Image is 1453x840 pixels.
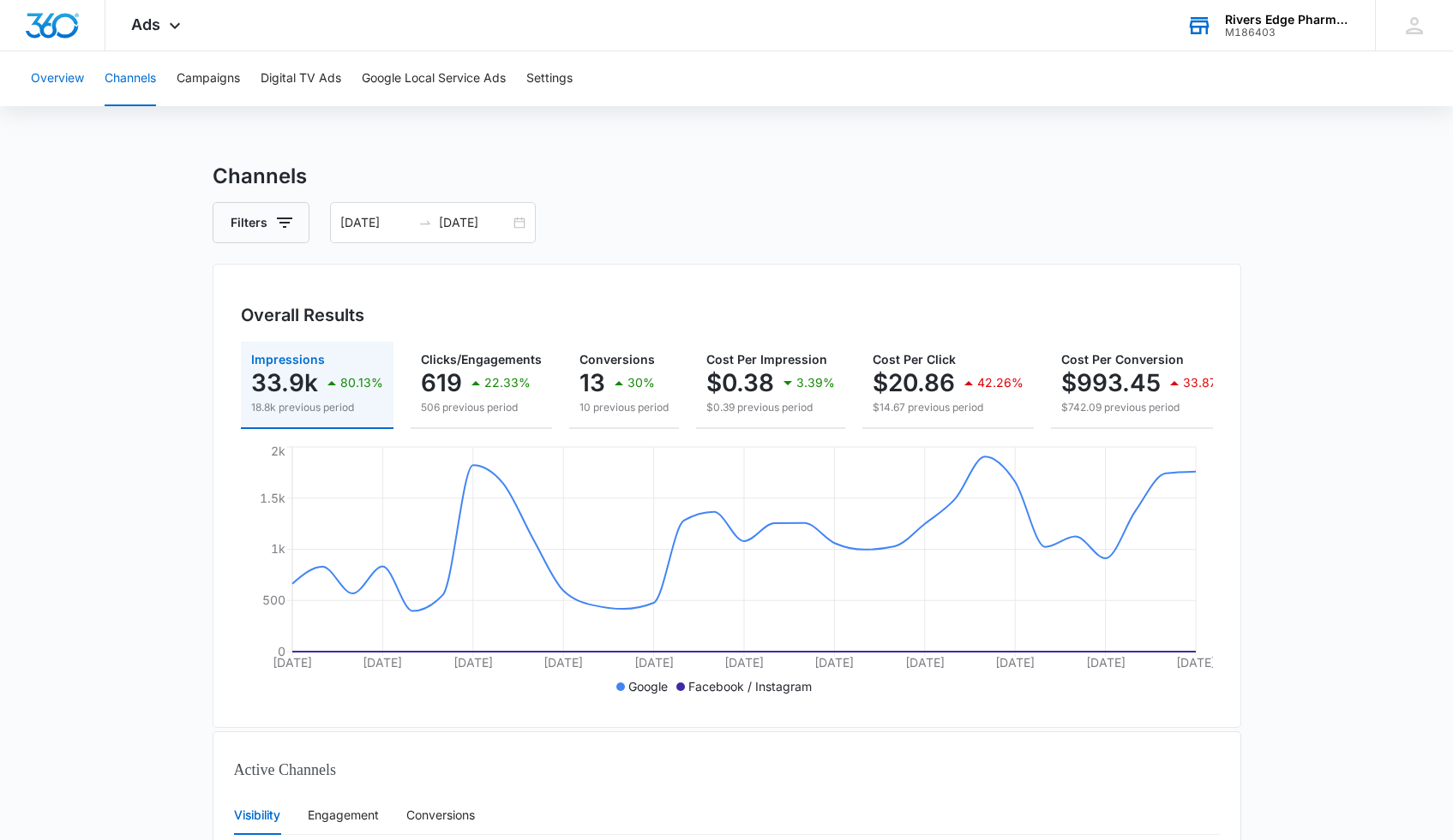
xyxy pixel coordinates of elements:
[1225,13,1350,27] div: account name
[105,51,156,106] button: Channels
[421,352,542,366] span: Clicks/Engagements
[579,369,605,396] p: 13
[1225,27,1350,39] div: account id
[706,352,827,366] span: Cost Per Impression
[340,377,383,389] p: 80.13%
[688,677,812,695] p: Facebook / Instagram
[251,369,318,396] p: 33.9k
[706,400,835,415] p: $0.39 previous period
[241,302,364,328] h3: Overall Results
[873,352,956,366] span: Cost Per Click
[904,655,944,670] tspan: [DATE]
[526,51,573,106] button: Settings
[627,377,655,389] p: 30%
[418,216,432,229] span: swap-right
[579,400,669,415] p: 10 previous period
[131,15,160,33] span: Ads
[260,491,285,505] tspan: 1.5k
[234,806,280,825] div: Visibility
[362,51,506,106] button: Google Local Service Ads
[363,655,402,670] tspan: [DATE]
[261,51,341,106] button: Digital TV Ads
[1061,352,1184,366] span: Cost Per Conversion
[995,655,1035,670] tspan: [DATE]
[278,644,285,658] tspan: 0
[796,377,835,389] p: 3.39%
[1061,400,1228,415] p: $742.09 previous period
[31,51,84,106] button: Overview
[421,369,462,396] p: 619
[308,806,379,825] div: Engagement
[177,51,240,106] button: Campaigns
[273,655,312,670] tspan: [DATE]
[724,655,764,670] tspan: [DATE]
[406,806,475,825] div: Conversions
[633,655,673,670] tspan: [DATE]
[873,369,955,396] p: $20.86
[251,400,383,415] p: 18.8k previous period
[579,352,655,366] span: Conversions
[1176,655,1216,670] tspan: [DATE]
[453,655,492,670] tspan: [DATE]
[439,213,510,232] input: End date
[262,593,285,607] tspan: 500
[706,369,774,396] p: $0.38
[1183,377,1228,389] p: 33.87%
[1085,655,1125,670] tspan: [DATE]
[418,216,432,229] span: to
[873,400,1024,415] p: $14.67 previous period
[628,677,668,695] p: Google
[271,541,285,556] tspan: 1k
[543,655,583,670] tspan: [DATE]
[251,352,325,366] span: Impressions
[234,744,1220,795] div: Active Channels
[814,655,854,670] tspan: [DATE]
[484,377,531,389] p: 22.33%
[213,161,1241,192] h3: Channels
[1061,369,1161,396] p: $993.45
[271,444,285,458] tspan: 2k
[977,377,1024,389] p: 42.26%
[340,213,411,232] input: Start date
[213,202,309,243] button: Filters
[421,400,542,415] p: 506 previous period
